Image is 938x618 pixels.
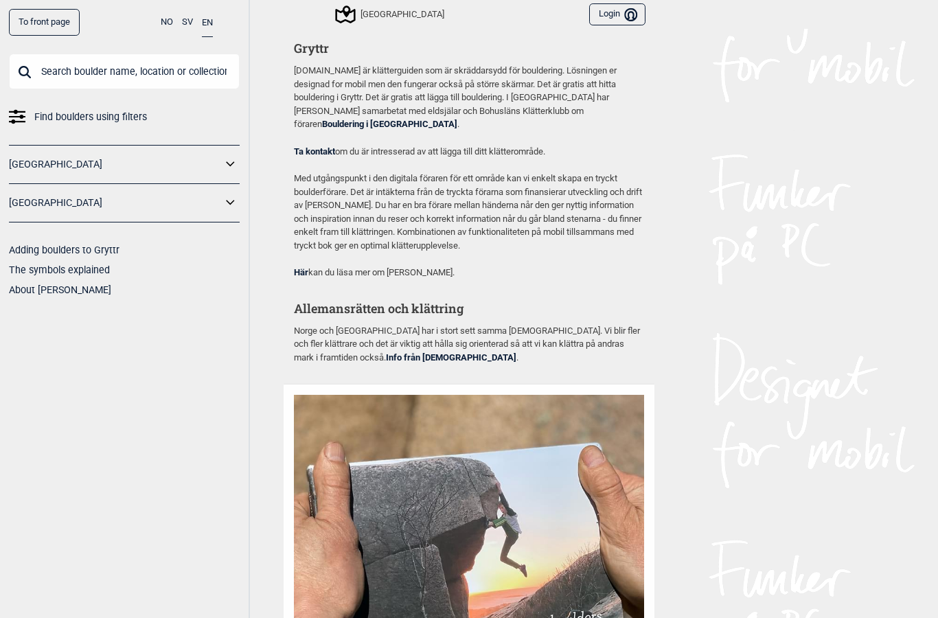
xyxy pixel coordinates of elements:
a: Ta kontakt [294,146,335,157]
a: Info från [DEMOGRAPHIC_DATA] [386,352,516,363]
a: [GEOGRAPHIC_DATA] [9,193,222,213]
div: [GEOGRAPHIC_DATA] [337,6,444,23]
p: Med utgångspunkt i den digitala föraren för ett område kan vi enkelt skapa en tryckt boulderförar... [294,172,644,252]
span: Find boulders using filters [34,107,147,127]
p: Norge och [GEOGRAPHIC_DATA] har i stort sett samma [DEMOGRAPHIC_DATA]. Vi blir fler och fler klät... [294,324,644,365]
h3: Allemansrätten och klättring [294,300,644,317]
a: Här [294,267,308,277]
a: About [PERSON_NAME] [9,284,111,295]
a: [GEOGRAPHIC_DATA] [9,154,222,174]
p: kan du läsa mer om [PERSON_NAME]. [294,266,644,279]
a: Bouldering i [GEOGRAPHIC_DATA] [322,119,457,129]
a: Find boulders using filters [9,107,240,127]
a: The symbols explained [9,264,110,275]
input: Search boulder name, location or collection [9,54,240,89]
p: [DOMAIN_NAME] är klätterguiden som är skräddarsydd för bouldering. Lösningen er designad for mobi... [294,64,644,131]
button: EN [202,9,213,37]
p: om du är intresserad av att lägga till ditt klätterområde. [294,145,644,159]
a: To front page [9,9,80,36]
button: Login [589,3,645,26]
a: Adding boulders to Gryttr [9,244,119,255]
button: NO [161,9,173,36]
h3: Gryttr [294,40,644,57]
button: SV [182,9,193,36]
